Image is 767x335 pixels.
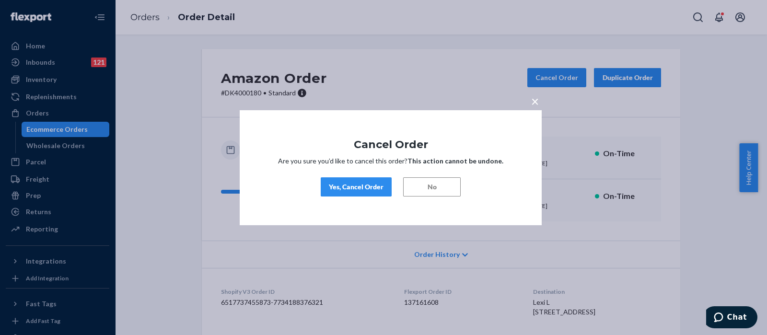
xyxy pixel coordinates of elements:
[407,157,503,165] strong: This action cannot be undone.
[268,156,513,166] p: Are you sure you’d like to cancel this order?
[706,306,757,330] iframe: Opens a widget where you can chat to one of our agents
[403,177,461,196] button: No
[268,139,513,150] h1: Cancel Order
[329,182,383,192] div: Yes, Cancel Order
[321,177,392,196] button: Yes, Cancel Order
[531,92,539,109] span: ×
